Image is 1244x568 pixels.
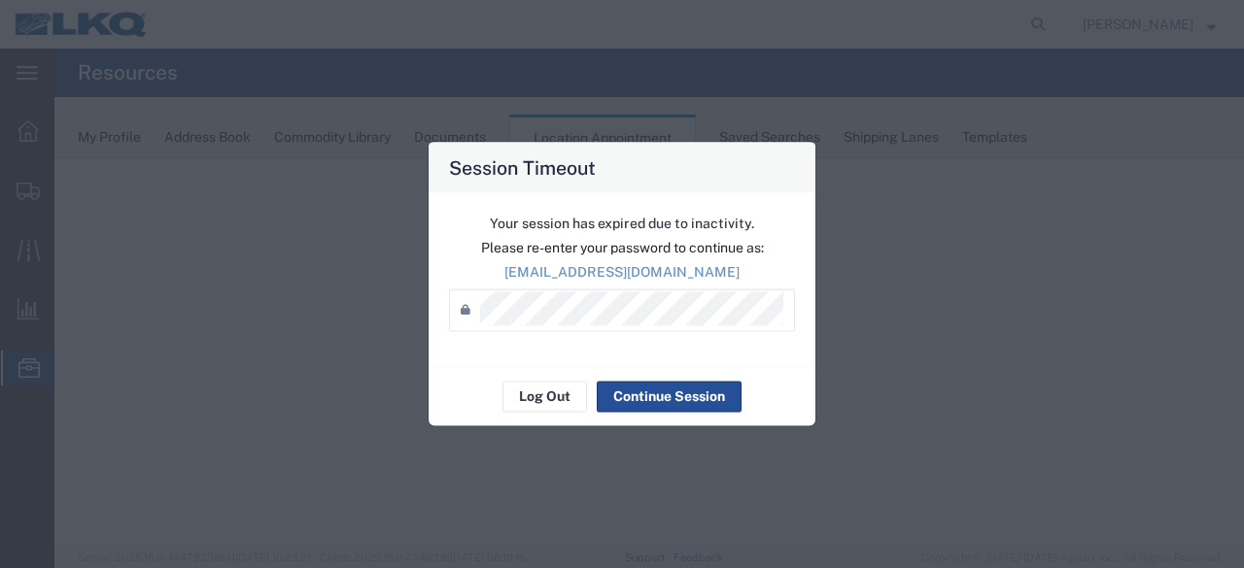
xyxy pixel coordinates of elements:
[449,237,795,257] p: Please re-enter your password to continue as:
[597,381,742,412] button: Continue Session
[449,213,795,233] p: Your session has expired due to inactivity.
[449,152,596,181] h4: Session Timeout
[449,261,795,282] p: [EMAIL_ADDRESS][DOMAIN_NAME]
[502,381,587,412] button: Log Out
